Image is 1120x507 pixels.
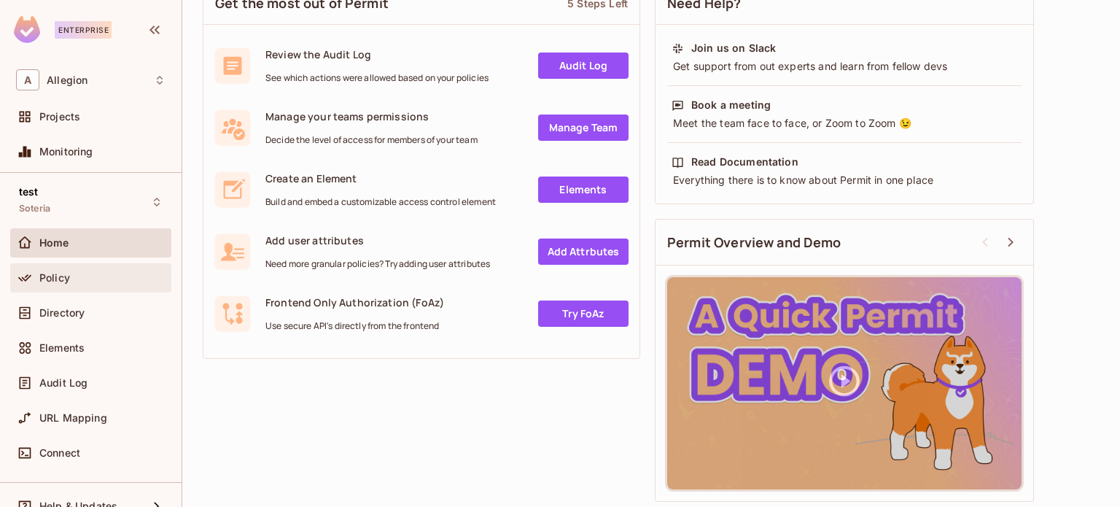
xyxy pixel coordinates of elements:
span: Home [39,237,69,249]
span: Permit Overview and Demo [667,233,841,252]
span: Projects [39,111,80,123]
span: Build and embed a customizable access control element [265,196,496,208]
div: Get support from out experts and learn from fellow devs [672,59,1017,74]
span: Directory [39,307,85,319]
span: Elements [39,342,85,354]
span: See which actions were allowed based on your policies [265,72,489,84]
span: Manage your teams permissions [265,109,478,123]
a: Audit Log [538,53,629,79]
div: Read Documentation [691,155,798,169]
span: Soteria [19,203,50,214]
span: Decide the level of access for members of your team [265,134,478,146]
span: URL Mapping [39,412,107,424]
a: Try FoAz [538,301,629,327]
span: Frontend Only Authorization (FoAz) [265,295,444,309]
a: Elements [538,177,629,203]
span: test [19,186,39,198]
a: Add Attrbutes [538,239,629,265]
span: A [16,69,39,90]
span: Need more granular policies? Try adding user attributes [265,258,490,270]
div: Everything there is to know about Permit in one place [672,173,1017,187]
span: Use secure API's directly from the frontend [265,320,444,332]
span: Audit Log [39,377,87,389]
span: Policy [39,272,70,284]
span: Workspace: Allegion [47,74,87,86]
span: Connect [39,447,80,459]
img: SReyMgAAAABJRU5ErkJggg== [14,16,40,43]
span: Add user attributes [265,233,490,247]
div: Book a meeting [691,98,771,112]
div: Meet the team face to face, or Zoom to Zoom 😉 [672,116,1017,131]
span: Monitoring [39,146,93,158]
a: Manage Team [538,115,629,141]
span: Create an Element [265,171,496,185]
div: Enterprise [55,21,112,39]
div: Join us on Slack [691,41,776,55]
span: Review the Audit Log [265,47,489,61]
